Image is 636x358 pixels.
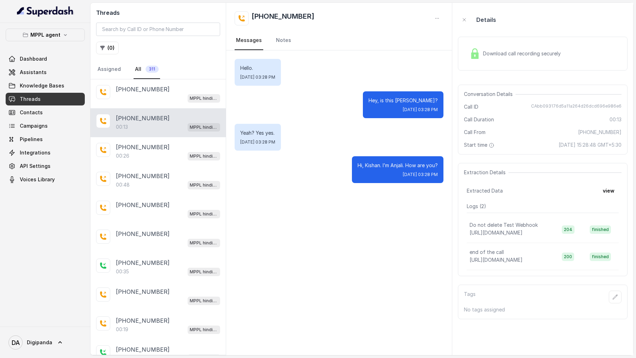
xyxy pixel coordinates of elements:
[20,163,51,170] span: API Settings
[6,29,85,41] button: MPPL agent
[6,53,85,65] a: Dashboard
[240,74,275,80] span: [DATE] 03:28 PM
[562,225,575,234] span: 204
[116,230,170,238] p: [PHONE_NUMBER]
[464,291,476,303] p: Tags
[470,257,523,263] span: [URL][DOMAIN_NAME]
[6,79,85,92] a: Knowledge Bases
[96,42,119,54] button: (0)
[146,66,159,73] span: 311
[20,149,51,156] span: Integrations
[6,120,85,132] a: Campaigns
[20,55,47,62] span: Dashboard
[464,129,485,136] span: Call From
[470,222,538,229] p: Do not delete Test Webhook
[369,97,438,104] p: Hey, is this [PERSON_NAME]?
[467,187,503,194] span: Extracted Data
[590,253,611,261] span: finished
[464,91,516,98] span: Conversation Details
[6,93,85,105] a: Threads
[470,48,480,59] img: Lock Icon
[20,136,43,143] span: Pipelines
[190,124,218,131] p: MPPL hindi-english assistant
[96,8,220,17] h2: Threads
[116,259,170,267] p: [PHONE_NUMBER]
[240,129,275,136] p: Yeah? Yes yes.
[467,203,619,210] p: Logs ( 2 )
[464,169,508,176] span: Extraction Details
[116,201,170,209] p: [PHONE_NUMBER]
[590,225,611,234] span: finished
[96,23,220,36] input: Search by Call ID or Phone Number
[20,109,43,116] span: Contacts
[116,152,129,159] p: 00:26
[240,65,275,72] p: Hello.
[464,116,494,123] span: Call Duration
[116,287,170,296] p: [PHONE_NUMBER]
[116,326,128,333] p: 00:19
[403,107,438,113] span: [DATE] 03:28 PM
[599,184,619,197] button: view
[578,129,622,136] span: [PHONE_NUMBER]
[235,31,443,50] nav: Tabs
[134,60,160,79] a: All311
[116,345,170,354] p: [PHONE_NUMBER]
[17,6,74,17] img: light.svg
[464,141,496,148] span: Start time
[190,182,218,189] p: MPPL hindi-english assistant
[116,85,170,93] p: [PHONE_NUMBER]
[252,11,314,25] h2: [PHONE_NUMBER]
[190,326,218,333] p: MPPL hindi-english assistant
[116,181,130,188] p: 00:48
[476,16,496,24] p: Details
[96,60,220,79] nav: Tabs
[6,146,85,159] a: Integrations
[12,339,20,346] text: DA
[464,306,622,313] p: No tags assigned
[6,106,85,119] a: Contacts
[20,96,41,103] span: Threads
[190,268,218,275] p: MPPL hindi-english assistant
[116,123,128,131] p: 00:13
[483,50,564,57] span: Download call recording securely
[6,160,85,172] a: API Settings
[190,95,218,102] p: MPPL hindi-english assistant
[470,230,523,236] span: [URL][DOMAIN_NAME]
[27,339,52,346] span: Digipanda
[116,114,170,122] p: [PHONE_NUMBER]
[275,31,293,50] a: Notes
[190,211,218,218] p: MPPL hindi-english assistant
[20,69,47,76] span: Assistants
[116,316,170,325] p: [PHONE_NUMBER]
[190,239,218,247] p: MPPL hindi-english assistant
[6,133,85,146] a: Pipelines
[464,103,478,110] span: Call ID
[240,139,275,145] span: [DATE] 03:28 PM
[20,82,64,89] span: Knowledge Bases
[6,333,85,352] a: Digipanda
[190,153,218,160] p: MPPL hindi-english assistant
[20,176,55,183] span: Voices Library
[116,268,129,275] p: 00:35
[116,143,170,151] p: [PHONE_NUMBER]
[96,60,122,79] a: Assigned
[235,31,263,50] a: Messages
[20,122,48,129] span: Campaigns
[6,66,85,79] a: Assistants
[470,249,504,256] p: end of the call
[6,173,85,186] a: Voices Library
[30,31,60,39] p: MPPL agent
[116,172,170,180] p: [PHONE_NUMBER]
[562,253,574,261] span: 200
[531,103,622,110] span: CAbb093176d5a11a264d26dcd696e986e6
[358,162,438,169] p: Hi, Kishan. I’m Anjali. How are you?
[559,141,622,148] span: [DATE] 15:28:48 GMT+5:30
[609,116,622,123] span: 00:13
[403,172,438,177] span: [DATE] 03:28 PM
[190,297,218,304] p: MPPL hindi-english assistant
